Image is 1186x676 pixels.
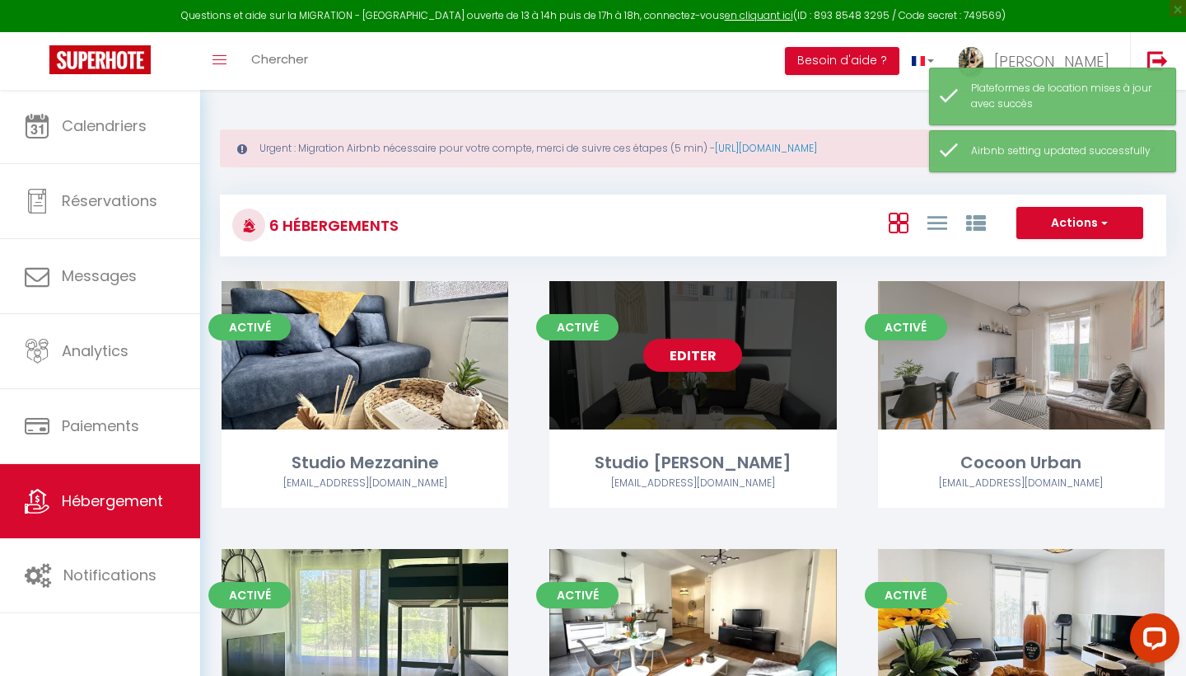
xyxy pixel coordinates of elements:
a: Vue en Box [889,209,908,236]
img: Super Booking [49,45,151,74]
img: logout [1147,50,1168,71]
span: Réservations [62,190,157,211]
span: Notifications [63,565,156,585]
h3: 6 Hébergements [265,207,399,244]
a: [URL][DOMAIN_NAME] [715,141,817,155]
a: Editer [315,607,414,640]
a: Editer [972,339,1071,372]
a: Vue par Groupe [966,209,986,236]
div: Airbnb [222,476,508,491]
span: Hébergement [62,491,163,511]
div: Airbnb setting updated successfully [971,143,1159,159]
a: Editer [315,339,414,372]
span: Analytics [62,340,128,361]
span: Activé [536,582,619,608]
a: Editer [643,339,742,372]
span: Activé [536,314,619,340]
button: Actions [1016,207,1143,240]
div: Studio [PERSON_NAME] [549,450,836,476]
span: Activé [208,314,291,340]
a: Chercher [239,32,320,90]
div: Airbnb [549,476,836,491]
span: Paiements [62,415,139,436]
a: ... [PERSON_NAME] [946,32,1130,90]
img: ... [959,47,983,77]
a: Editer [643,607,742,640]
span: Chercher [251,50,308,68]
a: Editer [972,607,1071,640]
div: Airbnb [878,476,1165,491]
span: Messages [62,265,137,286]
iframe: LiveChat chat widget [1117,607,1186,676]
span: Activé [865,314,947,340]
span: [PERSON_NAME] [994,51,1109,72]
span: Calendriers [62,115,147,136]
div: Studio Mezzanine [222,450,508,476]
span: Activé [865,582,947,608]
a: en cliquant ici [725,8,793,22]
a: Vue en Liste [927,209,947,236]
span: Activé [208,582,291,608]
div: Cocoon Urban [878,450,1165,476]
div: Plateformes de location mises à jour avec succès [971,81,1159,112]
button: Besoin d'aide ? [785,47,899,75]
div: Urgent : Migration Airbnb nécessaire pour votre compte, merci de suivre ces étapes (5 min) - [220,129,1166,167]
